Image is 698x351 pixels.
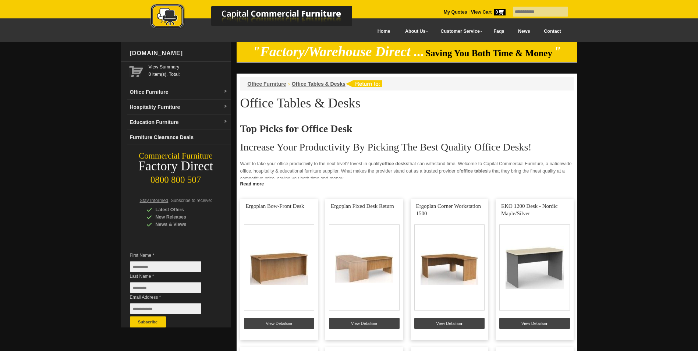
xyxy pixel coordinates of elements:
[146,213,216,221] div: New Releases
[130,273,212,280] span: Last Name *
[252,44,424,59] em: "Factory/Warehouse Direct ...
[432,23,486,40] a: Customer Service
[237,178,577,188] a: Click to read more
[553,44,561,59] em: "
[121,171,231,185] div: 0800 800 507
[240,142,574,153] h2: Increase Your Productivity By Picking The Best Quality Office Desks!
[494,9,506,15] span: 0
[248,81,286,87] a: Office Furniture
[127,85,231,100] a: Office Furnituredropdown
[444,10,467,15] a: My Quotes
[171,198,212,203] span: Subscribe to receive:
[130,252,212,259] span: First Name *
[382,161,408,166] strong: office desks
[121,161,231,171] div: Factory Direct
[487,23,511,40] a: Faqs
[223,120,228,124] img: dropdown
[397,23,432,40] a: About Us
[223,104,228,109] img: dropdown
[127,42,231,64] div: [DOMAIN_NAME]
[130,294,212,301] span: Email Address *
[130,4,388,33] a: Capital Commercial Furniture Logo
[140,198,169,203] span: Stay Informed
[130,4,388,31] img: Capital Commercial Furniture Logo
[461,169,488,174] strong: office tables
[537,23,568,40] a: Contact
[127,130,231,145] a: Furniture Clearance Deals
[146,221,216,228] div: News & Views
[292,81,346,87] a: Office Tables & Desks
[240,160,574,182] p: Want to take your office productivity to the next level? Invest in quality that can withstand tim...
[149,63,228,71] a: View Summary
[149,63,228,77] span: 0 item(s), Total:
[223,89,228,94] img: dropdown
[130,282,201,293] input: Last Name *
[130,303,201,314] input: Email Address *
[130,261,201,272] input: First Name *
[470,10,505,15] a: View Cart0
[511,23,537,40] a: News
[146,206,216,213] div: Latest Offers
[130,316,166,327] button: Subscribe
[127,115,231,130] a: Education Furnituredropdown
[121,151,231,161] div: Commercial Furniture
[346,80,382,87] img: return to
[288,80,290,88] li: ›
[240,123,352,134] strong: Top Picks for Office Desk
[471,10,506,15] strong: View Cart
[127,100,231,115] a: Hospitality Furnituredropdown
[240,96,574,110] h1: Office Tables & Desks
[425,48,552,58] span: Saving You Both Time & Money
